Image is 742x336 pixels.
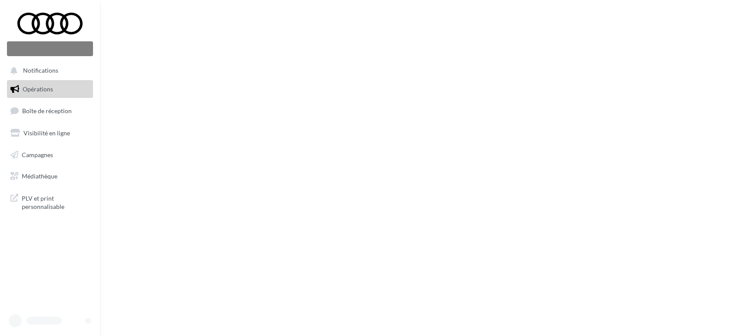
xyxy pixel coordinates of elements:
[5,167,95,185] a: Médiathèque
[5,80,95,98] a: Opérations
[5,146,95,164] a: Campagnes
[22,151,53,158] span: Campagnes
[23,67,58,74] span: Notifications
[7,41,93,56] div: Nouvelle campagne
[5,124,95,142] a: Visibilité en ligne
[5,189,95,215] a: PLV et print personnalisable
[22,172,57,180] span: Médiathèque
[22,192,90,211] span: PLV et print personnalisable
[5,101,95,120] a: Boîte de réception
[22,107,72,114] span: Boîte de réception
[23,129,70,137] span: Visibilité en ligne
[23,85,53,93] span: Opérations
